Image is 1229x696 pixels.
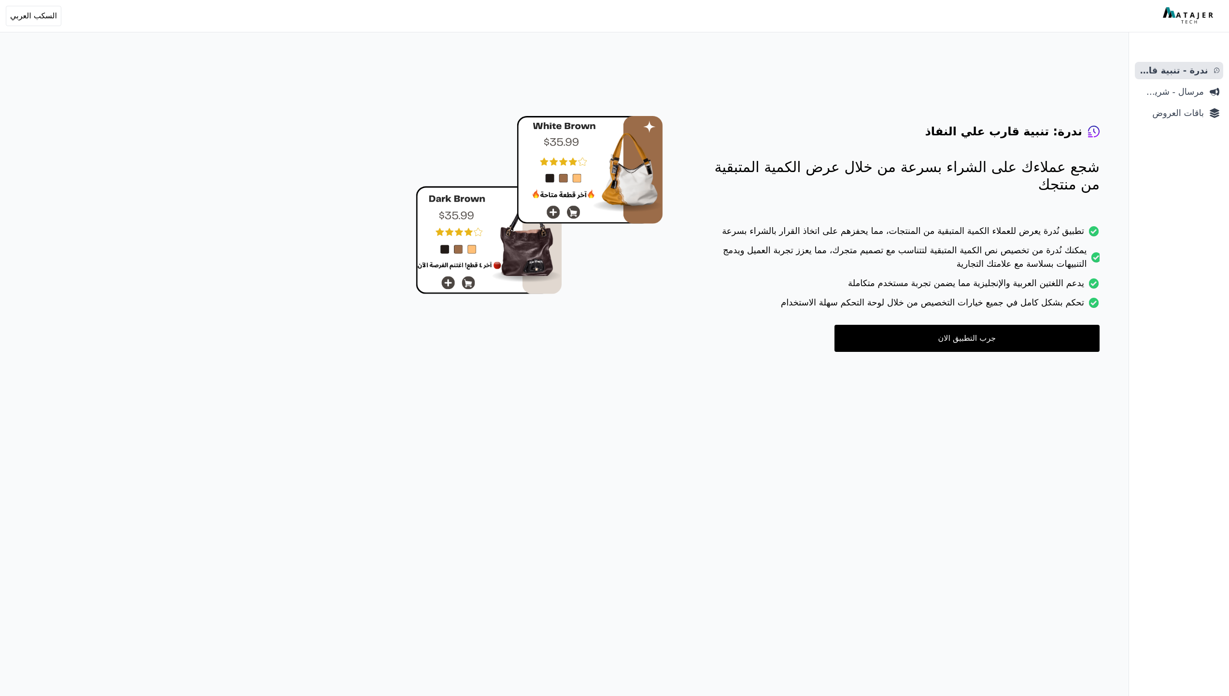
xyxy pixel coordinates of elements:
[6,6,61,26] button: السكب العربي
[10,10,57,22] span: السكب العربي
[1163,7,1215,25] img: MatajerTech Logo
[1169,636,1229,681] iframe: chat widget
[1139,64,1208,77] span: ندرة - تنبية قارب علي النفاذ
[834,325,1100,352] a: جرب التطبيق الان
[1139,106,1204,120] span: باقات العروض
[702,159,1100,193] p: شجع عملاءك على الشراء بسرعة من خلال عرض الكمية المتبقية من منتجك
[1139,85,1204,99] span: مرسال - شريط دعاية
[925,124,1082,139] h4: ندرة: تنبية قارب علي النفاذ
[416,116,663,294] img: hero
[702,296,1100,315] li: تحكم بشكل كامل في جميع خيارات التخصيص من خلال لوحة التحكم سهلة الاستخدام
[702,224,1100,244] li: تطبيق نُدرة يعرض للعملاء الكمية المتبقية من المنتجات، مما يحفزهم على اتخاذ القرار بالشراء بسرعة
[702,244,1100,276] li: يمكنك نُدرة من تخصيص نص الكمية المتبقية لتتناسب مع تصميم متجرك، مما يعزز تجربة العميل ويدمج التنب...
[702,276,1100,296] li: يدعم اللغتين العربية والإنجليزية مما يضمن تجربة مستخدم متكاملة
